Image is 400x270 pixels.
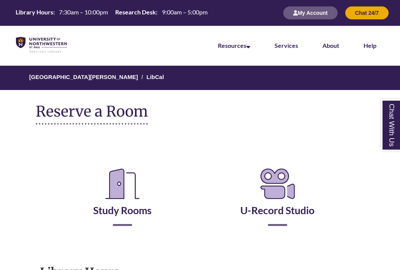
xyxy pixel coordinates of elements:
img: UNWSP Library Logo [16,37,67,53]
a: My Account [283,9,338,16]
th: Research Desk: [112,8,159,16]
button: Chat 24/7 [345,6,389,19]
a: Hours Today [13,8,210,18]
nav: Breadcrumb [36,66,364,90]
table: Hours Today [13,8,210,17]
span: 9:00am – 5:00pm [162,8,208,16]
h1: Reserve a Room [36,103,148,125]
button: My Account [283,6,338,19]
a: LibCal [146,74,164,80]
a: About [322,42,339,49]
a: U-Record Studio [240,185,314,216]
a: Chat 24/7 [345,9,389,16]
th: Library Hours: [13,8,56,16]
a: [GEOGRAPHIC_DATA][PERSON_NAME] [29,74,138,80]
a: Study Rooms [93,185,152,216]
div: Reserve a Room [36,144,364,248]
a: Resources [218,42,250,49]
span: 7:30am – 10:00pm [59,8,108,16]
a: Services [275,42,298,49]
a: Help [363,42,376,49]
